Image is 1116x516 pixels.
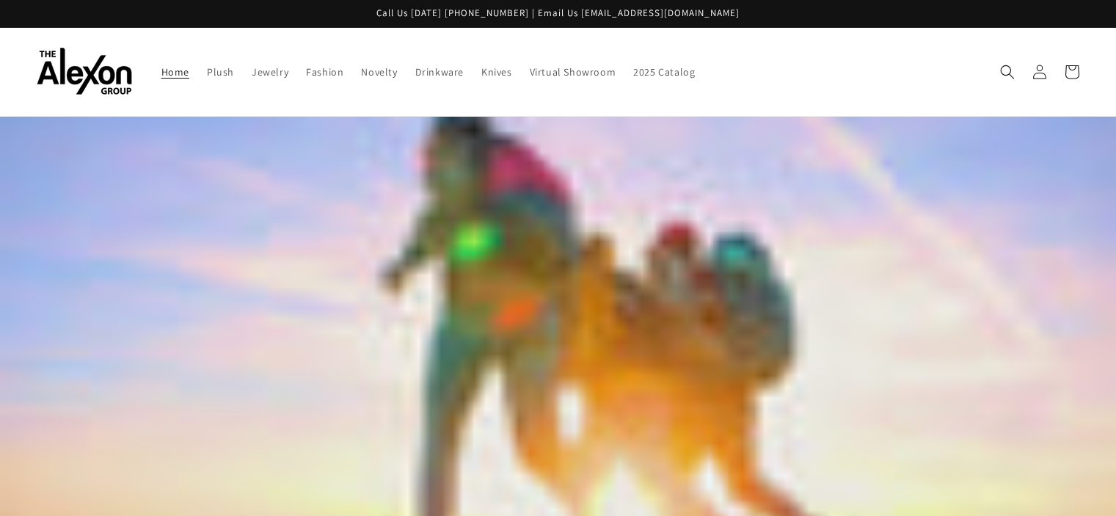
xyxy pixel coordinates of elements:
span: 2025 Catalog [633,65,695,79]
a: Plush [198,57,243,87]
a: Drinkware [406,57,473,87]
a: Jewelry [243,57,297,87]
span: Virtual Showroom [530,65,616,79]
span: Jewelry [252,65,288,79]
span: Home [161,65,189,79]
a: Home [153,57,198,87]
a: 2025 Catalog [624,57,704,87]
a: Fashion [297,57,352,87]
span: Novelty [361,65,397,79]
a: Novelty [352,57,406,87]
span: Fashion [306,65,343,79]
a: Virtual Showroom [521,57,625,87]
span: Knives [481,65,512,79]
img: The Alexon Group [37,48,132,95]
a: Knives [473,57,521,87]
span: Plush [207,65,234,79]
span: Drinkware [415,65,464,79]
summary: Search [991,56,1024,88]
